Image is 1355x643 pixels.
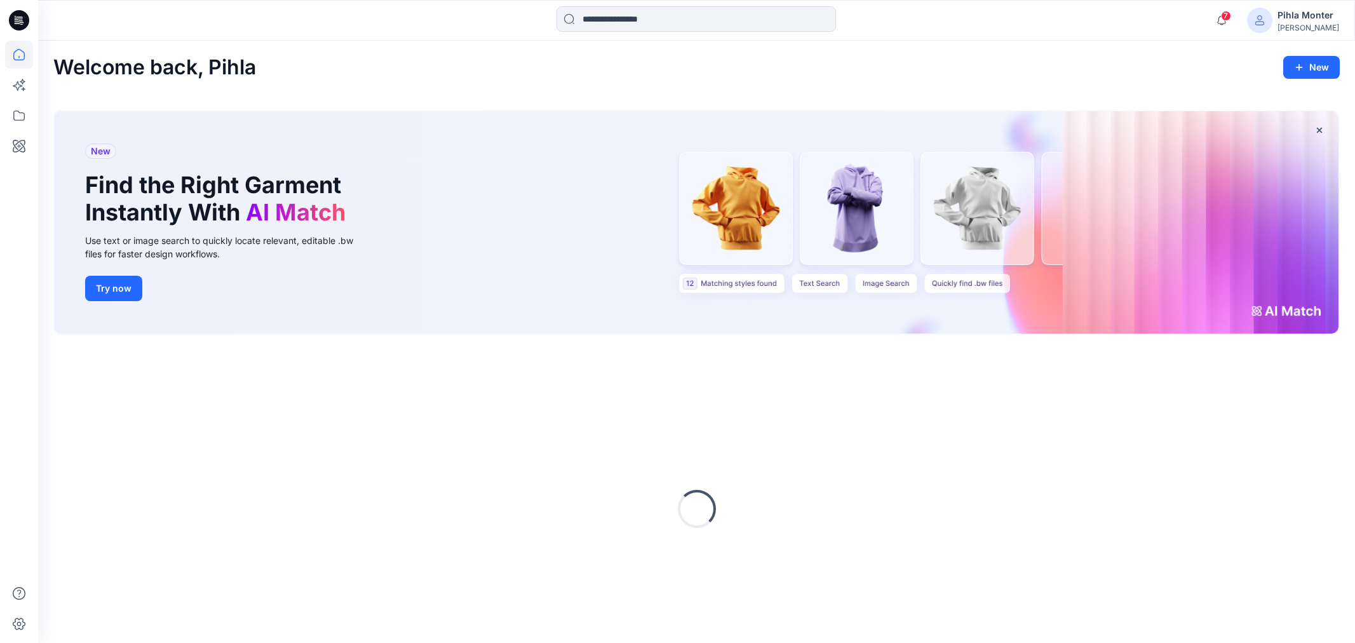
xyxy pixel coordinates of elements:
[85,172,352,226] h1: Find the Right Garment Instantly With
[1221,11,1231,21] span: 7
[1277,23,1339,32] div: [PERSON_NAME]
[246,198,346,226] span: AI Match
[53,56,256,79] h2: Welcome back, Pihla
[85,276,142,301] button: Try now
[91,144,111,159] span: New
[1283,56,1340,79] button: New
[1277,8,1339,23] div: Pihla Monter
[85,234,371,261] div: Use text or image search to quickly locate relevant, editable .bw files for faster design workflows.
[1255,15,1265,25] svg: avatar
